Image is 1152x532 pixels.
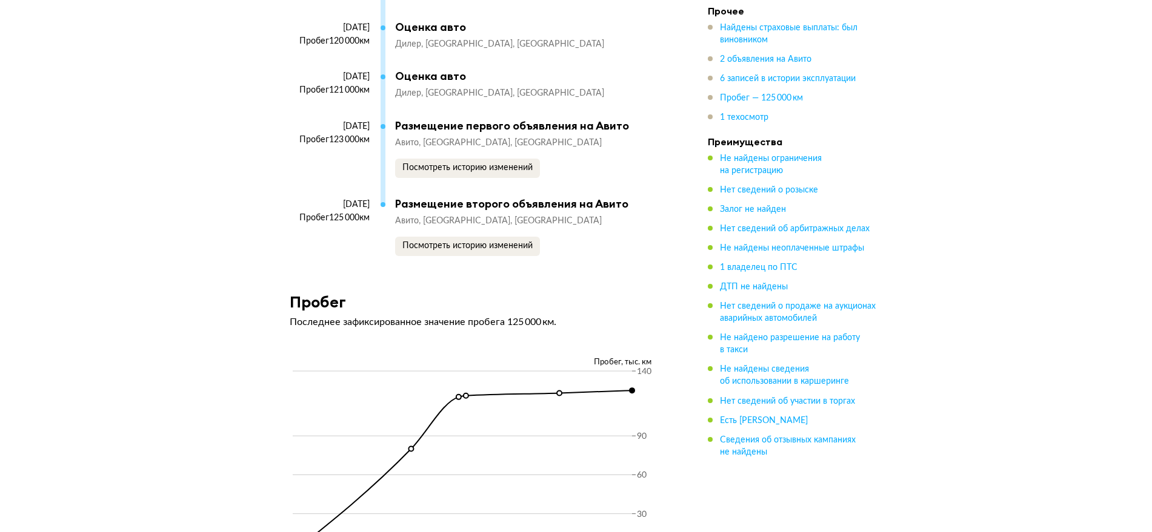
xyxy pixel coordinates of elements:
[720,263,797,272] span: 1 владелец по ПТС
[637,367,651,376] tspan: 140
[708,5,877,17] h4: Прочее
[720,205,786,214] span: Залог не найден
[395,197,659,211] div: Размещение второго объявления на Авито
[423,217,602,225] span: [GEOGRAPHIC_DATA], [GEOGRAPHIC_DATA]
[423,139,602,147] span: [GEOGRAPHIC_DATA], [GEOGRAPHIC_DATA]
[395,237,540,256] button: Посмотреть историю изменений
[637,432,647,441] tspan: 90
[395,21,659,34] div: Оценка авто
[290,357,671,368] div: Пробег, тыс. км
[395,119,659,133] div: Размещение первого объявления на Авито
[395,159,540,178] button: Посмотреть историю изменений
[720,113,768,122] span: 1 техосмотр
[290,199,370,210] div: [DATE]
[395,70,659,83] div: Оценка авто
[425,40,604,48] span: [GEOGRAPHIC_DATA], [GEOGRAPHIC_DATA]
[290,316,671,328] p: Последнее зафиксированное значение пробега 125 000 км.
[402,163,533,172] span: Посмотреть историю изменений
[720,435,856,456] span: Сведения об отзывных кампаниях не найдены
[720,186,818,194] span: Нет сведений о розыске
[720,154,822,175] span: Не найдены ограничения на регистрацию
[720,24,857,44] span: Найдены страховые выплаты: был виновником
[290,71,370,82] div: [DATE]
[720,244,864,252] span: Не найдены неоплаченные штрафы
[720,94,803,102] span: Пробег — 125 000 км
[290,292,346,311] h3: Пробег
[720,225,870,233] span: Нет сведений об арбитражных делах
[290,22,370,33] div: [DATE]
[395,217,423,225] span: Авито
[290,36,370,47] div: Пробег 120 000 км
[720,283,788,291] span: ДТП не найдены
[637,471,647,480] tspan: 60
[720,74,856,83] span: 6 записей в истории эксплуатации
[720,396,855,405] span: Нет сведений об участии в торгах
[720,302,876,323] span: Нет сведений о продаже на аукционах аварийных автомобилей
[720,416,808,424] span: Есть [PERSON_NAME]
[290,121,370,132] div: [DATE]
[720,333,860,354] span: Не найдено разрешение на работу в такси
[720,55,811,64] span: 2 объявления на Авито
[395,139,423,147] span: Авито
[290,212,370,223] div: Пробег 125 000 км
[425,89,604,97] span: [GEOGRAPHIC_DATA], [GEOGRAPHIC_DATA]
[290,85,370,96] div: Пробег 121 000 км
[720,365,849,386] span: Не найдены сведения об использовании в каршеринге
[708,136,877,148] h4: Преимущества
[402,241,533,250] span: Посмотреть историю изменений
[395,89,425,97] span: Дилер
[637,510,647,519] tspan: 30
[395,40,425,48] span: Дилер
[290,134,370,145] div: Пробег 123 000 км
